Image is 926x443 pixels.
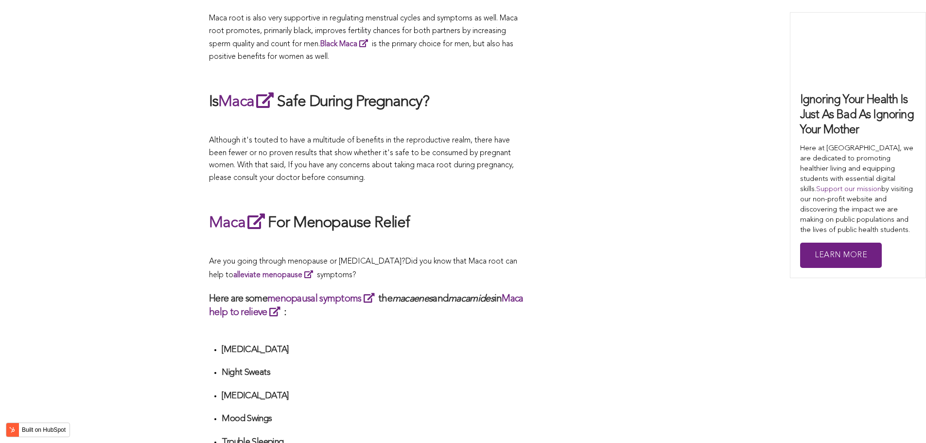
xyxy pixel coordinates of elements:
[18,424,70,436] label: Built on HubSpot
[209,292,525,319] h3: Here are some the and in :
[222,344,525,355] h4: [MEDICAL_DATA]
[209,137,514,182] span: Although it's touted to have a multitude of benefits in the reproductive realm, there have been f...
[448,294,494,304] em: macamides
[209,294,524,318] a: Maca help to relieve
[6,423,70,437] button: Built on HubSpot
[320,40,357,48] strong: Black Maca
[209,212,525,234] h2: For Menopause Relief
[233,271,317,279] a: alleviate menopause
[222,390,525,402] h4: [MEDICAL_DATA]
[6,424,18,436] img: HubSpot sprocket logo
[222,413,525,425] h4: Mood Swings
[209,90,525,113] h2: Is Safe During Pregnancy?
[209,15,518,61] span: Maca root is also very supportive in regulating menstrual cycles and symptoms as well. Maca root ...
[800,243,882,268] a: Learn More
[209,215,268,231] a: Maca
[267,294,378,304] a: menopausal symptoms
[392,294,433,304] em: macaenes
[320,40,372,48] a: Black Maca
[218,94,277,110] a: Maca
[222,367,525,378] h4: Night Sweats
[877,396,926,443] iframe: Chat Widget
[209,258,405,266] span: Are you going through menopause or [MEDICAL_DATA]?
